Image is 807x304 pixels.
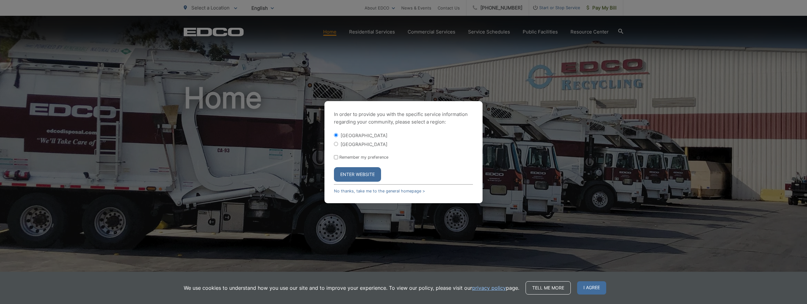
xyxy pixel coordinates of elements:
[334,167,381,182] button: Enter Website
[526,281,571,295] a: Tell me more
[184,284,519,292] p: We use cookies to understand how you use our site and to improve your experience. To view our pol...
[339,155,388,160] label: Remember my preference
[577,281,606,295] span: I agree
[341,133,387,138] label: [GEOGRAPHIC_DATA]
[334,189,425,193] a: No thanks, take me to the general homepage >
[472,284,506,292] a: privacy policy
[341,142,387,147] label: [GEOGRAPHIC_DATA]
[334,111,473,126] p: In order to provide you with the specific service information regarding your community, please se...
